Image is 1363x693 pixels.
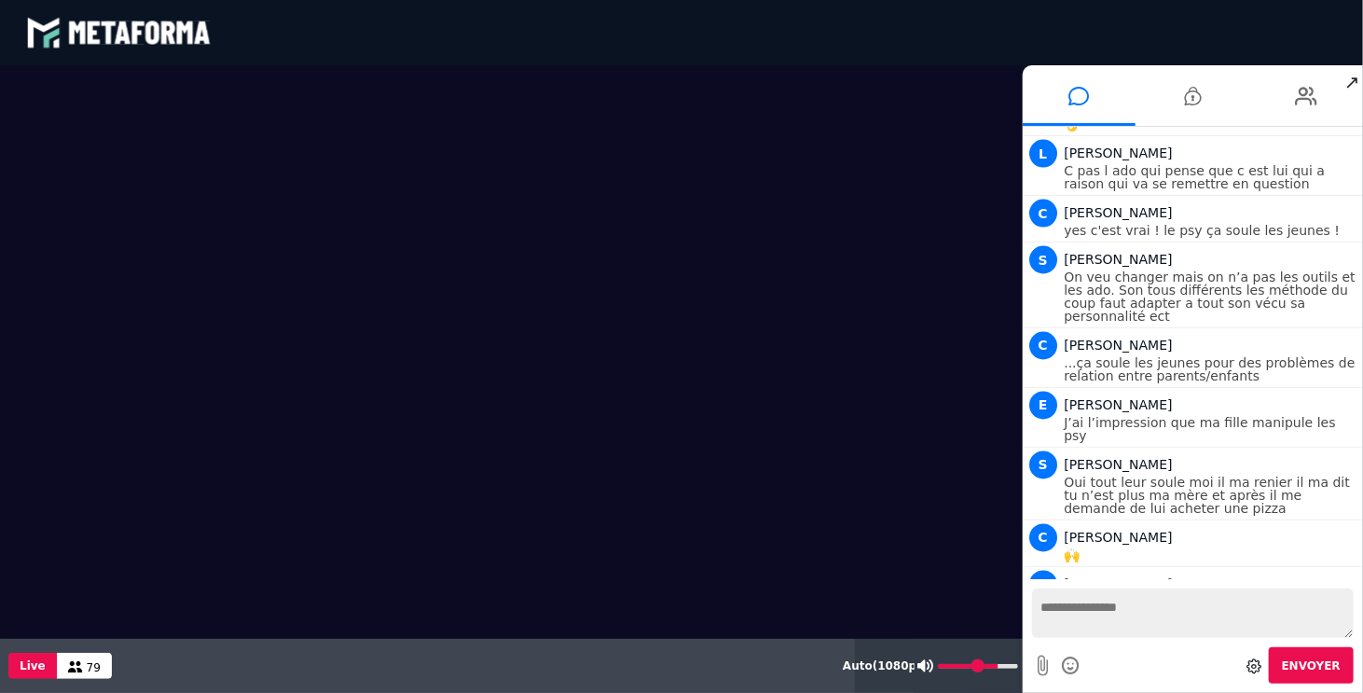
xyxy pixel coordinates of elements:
[1065,270,1359,323] p: On veu changer mais on n’a pas les outils et les ado. Son tous différents les méthode du coup fau...
[843,659,922,672] span: Auto ( 1080 p)
[1065,252,1173,267] span: [PERSON_NAME]
[1342,65,1363,99] span: ↗
[1269,647,1354,684] button: Envoyer
[1065,416,1359,442] p: J’ai l’impression que ma fille manipule les psy
[1065,356,1359,382] p: ...ça soule les jeunes pour des problèmes de relation entre parents/enfants
[1029,140,1057,168] span: L
[1065,338,1173,353] span: [PERSON_NAME]
[8,653,57,679] button: Live
[1065,164,1359,190] p: C pas l ado qui pense que c est lui qui a raison qui va se remettre en question
[1065,476,1359,515] p: Oui tout leur soule moi il ma renier il ma dit tu n’est plus ma mère et après il me demande de lu...
[1029,332,1057,360] span: C
[87,661,101,674] span: 79
[1282,659,1341,672] span: Envoyer
[1029,451,1057,479] span: S
[1029,200,1057,228] span: C
[1065,224,1359,237] p: yes c'est vrai ! le psy ça soule les jeunes !
[1029,571,1057,599] span: C
[839,639,926,693] button: Auto(1080p)
[1065,457,1173,472] span: [PERSON_NAME]
[1065,576,1173,591] span: [PERSON_NAME]
[1065,146,1173,160] span: [PERSON_NAME]
[1029,246,1057,274] span: S
[1065,530,1173,545] span: [PERSON_NAME]
[1065,548,1359,561] p: 🙌
[1065,205,1173,220] span: [PERSON_NAME]
[1029,524,1057,552] span: C
[1029,392,1057,420] span: E
[1065,118,1359,131] p: 👌
[1065,397,1173,412] span: [PERSON_NAME]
